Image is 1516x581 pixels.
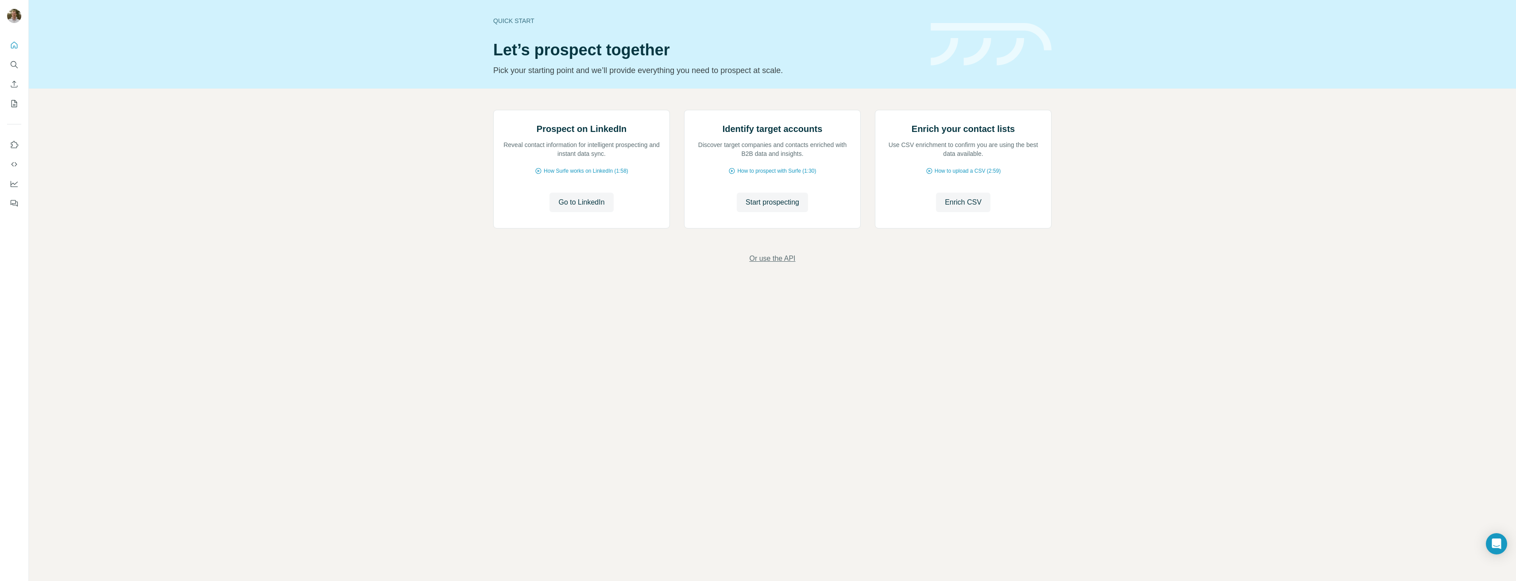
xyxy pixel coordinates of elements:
img: Avatar [7,9,21,23]
button: Enrich CSV [936,193,990,212]
button: My lists [7,96,21,112]
p: Discover target companies and contacts enriched with B2B data and insights. [693,140,851,158]
button: Or use the API [749,253,795,264]
p: Pick your starting point and we’ll provide everything you need to prospect at scale. [493,64,920,77]
button: Enrich CSV [7,76,21,92]
button: Search [7,57,21,73]
button: Use Surfe API [7,156,21,172]
button: Feedback [7,195,21,211]
p: Reveal contact information for intelligent prospecting and instant data sync. [503,140,661,158]
button: Quick start [7,37,21,53]
h1: Let’s prospect together [493,41,920,59]
span: How to upload a CSV (2:59) [935,167,1001,175]
span: How to prospect with Surfe (1:30) [737,167,816,175]
span: How Surfe works on LinkedIn (1:58) [544,167,628,175]
h2: Prospect on LinkedIn [537,123,627,135]
img: banner [931,23,1052,66]
div: Quick start [493,16,920,25]
button: Go to LinkedIn [549,193,613,212]
p: Use CSV enrichment to confirm you are using the best data available. [884,140,1042,158]
span: Enrich CSV [945,197,982,208]
button: Use Surfe on LinkedIn [7,137,21,153]
span: Start prospecting [746,197,799,208]
div: Open Intercom Messenger [1486,533,1507,554]
h2: Identify target accounts [723,123,823,135]
span: Go to LinkedIn [558,197,604,208]
button: Dashboard [7,176,21,192]
h2: Enrich your contact lists [912,123,1015,135]
button: Start prospecting [737,193,808,212]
